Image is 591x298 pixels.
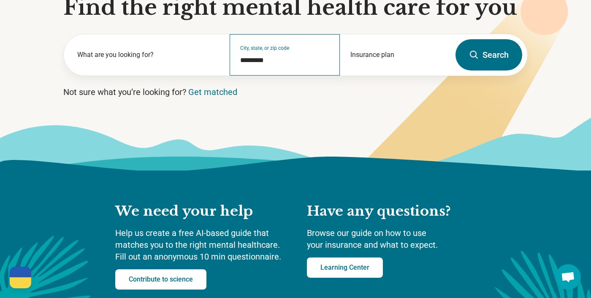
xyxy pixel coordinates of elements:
[556,264,581,290] div: Open chat
[307,203,476,220] h2: Have any questions?
[115,269,206,290] a: Contribute to science
[63,86,528,98] p: Not sure what you’re looking for?
[115,227,290,263] p: Help us create a free AI-based guide that matches you to the right mental healthcare. Fill out an...
[115,203,290,220] h2: We need your help
[77,50,220,60] label: What are you looking for?
[188,87,237,97] a: Get matched
[455,39,522,70] button: Search
[307,257,383,278] a: Learning Center
[307,227,476,251] p: Browse our guide on how to use your insurance and what to expect.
